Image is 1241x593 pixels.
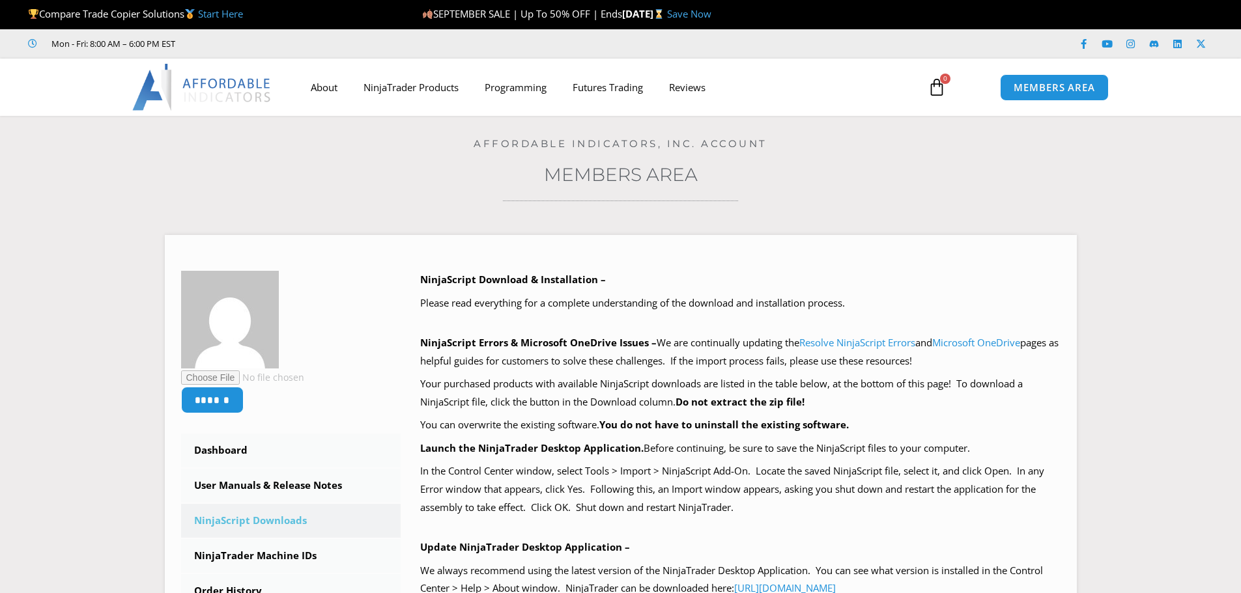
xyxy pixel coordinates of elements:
img: 🍂 [423,9,433,19]
span: MEMBERS AREA [1014,83,1095,92]
a: Dashboard [181,434,401,467]
img: 🥇 [185,9,195,19]
p: Before continuing, be sure to save the NinjaScript files to your computer. [420,439,1061,458]
p: Your purchased products with available NinjaScript downloads are listed in the table below, at th... [420,375,1061,411]
a: Reviews [656,72,719,102]
b: Launch the NinjaTrader Desktop Application. [420,441,644,454]
b: NinjaScript Download & Installation – [420,273,606,286]
a: Futures Trading [560,72,656,102]
p: We are continually updating the and pages as helpful guides for customers to solve these challeng... [420,334,1061,370]
img: LogoAI | Affordable Indicators – NinjaTrader [132,64,272,111]
img: 🏆 [29,9,38,19]
span: SEPTEMBER SALE | Up To 50% OFF | Ends [422,7,622,20]
a: Affordable Indicators, Inc. Account [474,137,767,150]
a: Microsoft OneDrive [932,336,1020,349]
p: You can overwrite the existing software. [420,416,1061,434]
a: Resolve NinjaScript Errors [799,336,915,349]
a: User Manuals & Release Notes [181,469,401,503]
a: NinjaTrader Machine IDs [181,539,401,573]
a: MEMBERS AREA [1000,74,1109,101]
span: 0 [940,74,950,84]
a: NinjaScript Downloads [181,504,401,538]
img: ⌛ [654,9,664,19]
b: You do not have to uninstall the existing software. [599,418,849,431]
img: 866faa5d71a4fc8ae45104f937a0da5000399045ddeb7001acf1910e85c84a4e [181,271,279,368]
b: Do not extract the zip file! [676,395,805,408]
a: Start Here [198,7,243,20]
span: Compare Trade Copier Solutions [28,7,243,20]
p: Please read everything for a complete understanding of the download and installation process. [420,294,1061,312]
a: 0 [908,68,965,106]
a: Save Now [667,7,711,20]
a: Programming [472,72,560,102]
b: Update NinjaTrader Desktop Application – [420,540,630,553]
strong: [DATE] [622,7,667,20]
span: Mon - Fri: 8:00 AM – 6:00 PM EST [48,36,175,51]
a: About [298,72,350,102]
iframe: Customer reviews powered by Trustpilot [193,37,389,50]
nav: Menu [298,72,913,102]
p: In the Control Center window, select Tools > Import > NinjaScript Add-On. Locate the saved NinjaS... [420,462,1061,517]
b: NinjaScript Errors & Microsoft OneDrive Issues – [420,336,657,349]
a: NinjaTrader Products [350,72,472,102]
a: Members Area [544,163,698,186]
